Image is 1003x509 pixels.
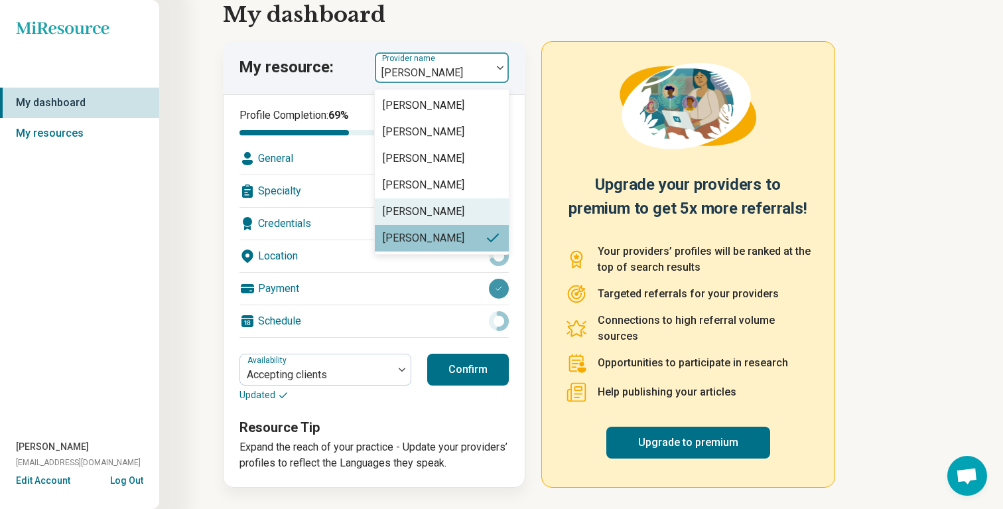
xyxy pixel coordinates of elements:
label: Provider name [382,54,438,63]
p: Connections to high referral volume sources [598,313,811,344]
span: 69 % [328,109,349,121]
p: Targeted referrals for your providers [598,286,779,302]
div: Schedule [239,305,509,337]
h3: Resource Tip [239,418,509,437]
div: Credentials [239,208,509,240]
div: [PERSON_NAME] [383,177,464,193]
div: [PERSON_NAME] [383,124,464,140]
div: [PERSON_NAME] [383,151,464,167]
p: Updated [239,388,411,402]
p: Opportunities to participate in research [598,355,788,371]
h2: Upgrade your providers to premium to get 5x more referrals! [566,173,811,228]
div: Open chat [947,456,987,496]
label: Availability [247,356,289,365]
button: Log Out [110,474,143,484]
span: [EMAIL_ADDRESS][DOMAIN_NAME] [16,457,141,469]
button: Confirm [427,354,509,386]
p: Help publishing your articles [598,384,736,400]
div: [PERSON_NAME] [383,204,464,220]
div: General [239,143,509,175]
a: Upgrade to premium [606,427,770,459]
p: Expand the reach of your practice - Update your providers’ profiles to reflect the Languages they... [239,439,509,471]
div: Payment [239,273,509,305]
button: Edit Account [16,474,70,488]
span: [PERSON_NAME] [16,440,89,454]
div: Location [239,240,509,272]
div: [PERSON_NAME] [383,230,464,246]
p: My resource: [239,56,334,79]
div: Profile Completion: [239,108,398,135]
div: [PERSON_NAME] [383,98,464,113]
div: Specialty [239,175,509,207]
p: Your providers’ profiles will be ranked at the top of search results [598,244,811,275]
